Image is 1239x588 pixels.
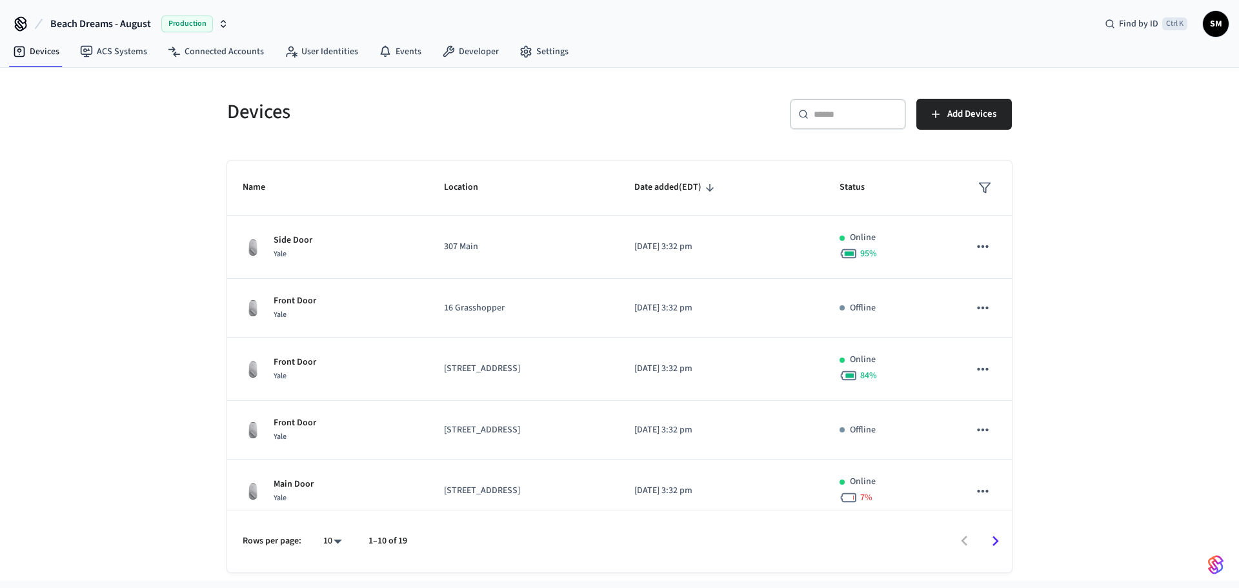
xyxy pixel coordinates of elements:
[368,534,407,548] p: 1–10 of 19
[860,247,877,260] span: 95 %
[243,481,263,502] img: August Wifi Smart Lock 3rd Gen, Silver, Front
[444,423,604,437] p: [STREET_ADDRESS]
[274,248,287,259] span: Yale
[850,475,876,489] p: Online
[243,359,263,380] img: August Wifi Smart Lock 3rd Gen, Silver, Front
[850,353,876,367] p: Online
[317,532,348,551] div: 10
[860,491,872,504] span: 7 %
[243,420,263,440] img: August Wifi Smart Lock 3rd Gen, Silver, Front
[274,431,287,442] span: Yale
[243,237,263,258] img: August Wifi Smart Lock 3rd Gen, Silver, Front
[274,416,316,430] p: Front Door
[1203,11,1229,37] button: SM
[274,478,314,491] p: Main Door
[634,177,718,198] span: Date added(EDT)
[634,362,808,376] p: [DATE] 3:32 pm
[840,177,881,198] span: Status
[444,362,604,376] p: [STREET_ADDRESS]
[243,298,263,318] img: August Wifi Smart Lock 3rd Gen, Silver, Front
[850,423,876,437] p: Offline
[634,423,808,437] p: [DATE] 3:32 pm
[634,484,808,498] p: [DATE] 3:32 pm
[243,177,282,198] span: Name
[916,99,1012,130] button: Add Devices
[274,370,287,381] span: Yale
[509,40,579,63] a: Settings
[444,484,604,498] p: [STREET_ADDRESS]
[634,240,808,254] p: [DATE] 3:32 pm
[274,40,368,63] a: User Identities
[444,301,604,315] p: 16 Grasshopper
[1204,12,1227,35] span: SM
[1162,17,1187,30] span: Ctrl K
[947,106,996,123] span: Add Devices
[1208,554,1224,575] img: SeamLogoGradient.69752ec5.svg
[157,40,274,63] a: Connected Accounts
[161,15,213,32] span: Production
[227,99,612,125] h5: Devices
[444,177,495,198] span: Location
[850,301,876,315] p: Offline
[274,492,287,503] span: Yale
[980,526,1011,556] button: Go to next page
[70,40,157,63] a: ACS Systems
[432,40,509,63] a: Developer
[274,234,312,247] p: Side Door
[850,231,876,245] p: Online
[860,369,877,382] span: 84 %
[368,40,432,63] a: Events
[444,240,604,254] p: 307 Main
[634,301,808,315] p: [DATE] 3:32 pm
[1119,17,1158,30] span: Find by ID
[274,294,316,308] p: Front Door
[243,534,301,548] p: Rows per page:
[1094,12,1198,35] div: Find by IDCtrl K
[274,309,287,320] span: Yale
[50,16,151,32] span: Beach Dreams - August
[274,356,316,369] p: Front Door
[3,40,70,63] a: Devices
